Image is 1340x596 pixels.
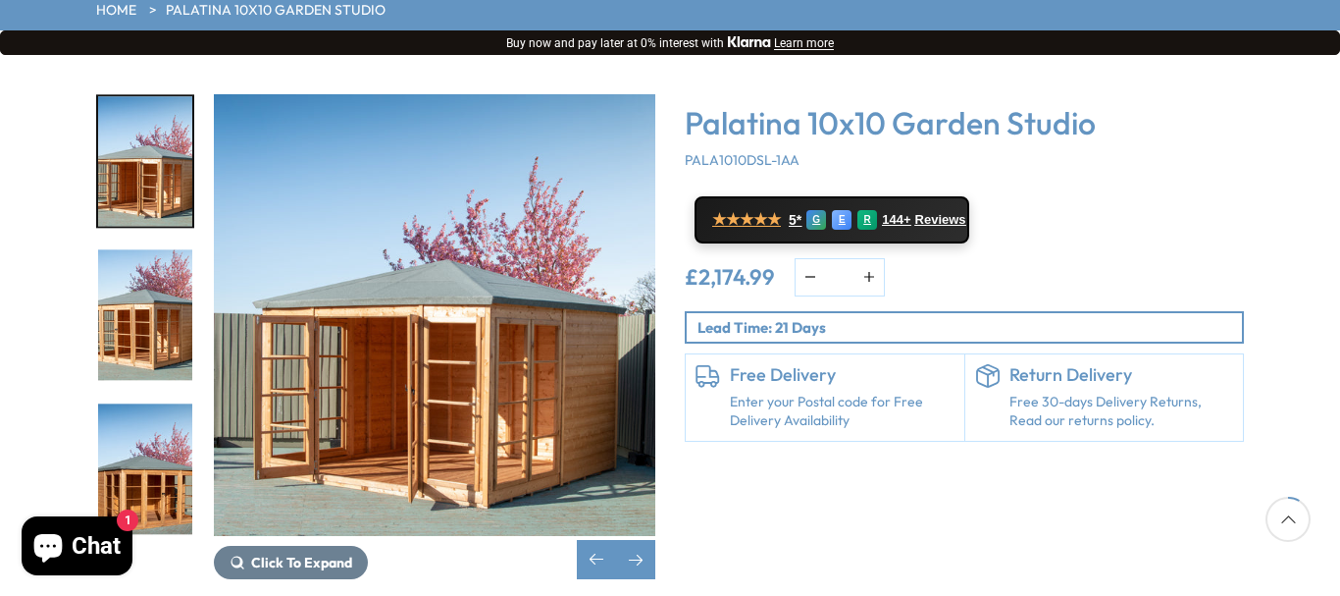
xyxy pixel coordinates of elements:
[166,1,386,21] a: Palatina 10x10 Garden Studio
[685,151,799,169] span: PALA1010DSL-1AA
[577,540,616,579] div: Previous slide
[96,1,136,21] a: HOME
[857,210,877,230] div: R
[98,96,192,227] img: Palatina10x10_12_200x200.jpg
[730,364,954,386] h6: Free Delivery
[214,546,368,579] button: Click To Expand
[214,94,655,536] img: Palatina 10x10 Garden Studio
[96,94,194,229] div: 2 / 30
[832,210,851,230] div: E
[1009,364,1234,386] h6: Return Delivery
[915,212,966,228] span: Reviews
[96,248,194,383] div: 3 / 30
[214,94,655,579] div: 2 / 30
[98,250,192,381] img: Palatina10x10_14_200x200.jpg
[685,266,775,288] ins: £2,174.99
[251,554,352,571] span: Click To Expand
[730,393,954,431] a: Enter your Postal code for Free Delivery Availability
[712,210,781,229] span: ★★★★★
[806,210,826,230] div: G
[882,212,910,228] span: 144+
[96,402,194,536] div: 4 / 30
[697,317,1242,338] p: Lead Time: 21 Days
[685,104,1244,141] h3: Palatina 10x10 Garden Studio
[616,540,655,579] div: Next slide
[1009,393,1234,431] p: Free 30-days Delivery Returns, Read our returns policy.
[16,516,138,580] inbox-online-store-chat: Shopify online store chat
[98,404,192,534] img: Palatina10x10_11_200x200.jpg
[695,196,969,244] a: ★★★★★ 5* G E R 144+ Reviews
